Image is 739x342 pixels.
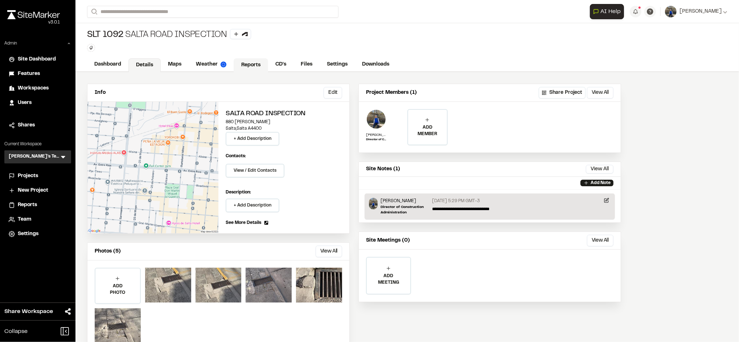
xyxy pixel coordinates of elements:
[18,84,49,92] span: Workspaces
[7,19,60,26] div: Oh geez...please don't...
[355,58,397,71] a: Downloads
[18,99,32,107] span: Users
[226,220,261,226] span: See More Details
[7,10,60,19] img: rebrand.png
[9,201,67,209] a: Reports
[9,121,67,129] a: Shares
[4,141,71,147] p: Current Workspace
[87,6,100,18] button: Search
[590,4,624,19] button: Open AI Assistant
[161,58,189,71] a: Maps
[18,55,56,63] span: Site Dashboard
[226,109,342,119] h2: Salta Road Inspection
[18,201,37,209] span: Reports
[128,58,161,72] a: Details
[316,246,342,257] button: View All
[539,87,586,99] button: Share Project
[9,153,59,160] h3: [PERSON_NAME]'s Test
[226,199,279,212] button: + Add Description
[4,40,17,47] p: Admin
[226,119,342,125] p: 880 [PERSON_NAME]
[366,138,386,142] p: Director of Construction Administration
[432,198,480,204] p: [DATE] 5:29 PM GMT-3
[18,216,31,224] span: Team
[381,204,430,215] p: Director of Construction Administration
[95,283,140,296] p: ADD PHOTO
[9,84,67,92] a: Workspaces
[591,180,611,186] p: Add Note
[87,58,128,71] a: Dashboard
[18,121,35,129] span: Shares
[366,132,386,138] p: [PERSON_NAME]
[590,4,627,19] div: Open AI Assistant
[680,8,722,16] span: [PERSON_NAME]
[226,132,279,146] button: + Add Description
[234,58,268,72] a: Reports
[293,58,320,71] a: Files
[9,55,67,63] a: Site Dashboard
[18,230,38,238] span: Settings
[87,29,251,41] div: Salta Road Inspection
[587,87,613,99] button: View All
[9,99,67,107] a: Users
[665,6,727,17] button: [PERSON_NAME]
[87,44,95,52] button: Edit Tags
[586,165,613,174] button: View All
[18,172,38,180] span: Projects
[18,70,40,78] span: Features
[226,189,342,196] p: Description:
[600,7,621,16] span: AI Help
[9,70,67,78] a: Features
[367,273,410,286] p: ADD MEETING
[665,6,677,17] img: User
[226,125,342,132] p: Salta , Salta A4400
[221,62,226,67] img: precipai.png
[95,247,121,255] p: Photos (5)
[226,153,246,159] p: Contacts:
[4,327,28,336] span: Collapse
[189,58,234,71] a: Weather
[369,198,378,209] img: Troy Brennan
[226,164,284,178] button: View / Edit Contacts
[408,124,447,137] p: ADD MEMBER
[366,89,417,97] p: Project Members (1)
[9,230,67,238] a: Settings
[9,187,67,195] a: New Project
[324,87,342,99] button: Edit
[9,216,67,224] a: Team
[366,165,400,173] p: Site Notes (1)
[9,172,67,180] a: Projects
[18,187,48,195] span: New Project
[366,237,410,245] p: Site Meetings (0)
[87,29,124,41] span: SLT 1092
[268,58,293,71] a: CD's
[320,58,355,71] a: Settings
[366,109,386,129] img: Troy Brennan
[4,307,53,316] span: Share Workspace
[381,198,430,204] p: [PERSON_NAME]
[95,89,106,97] p: Info
[587,235,613,246] button: View All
